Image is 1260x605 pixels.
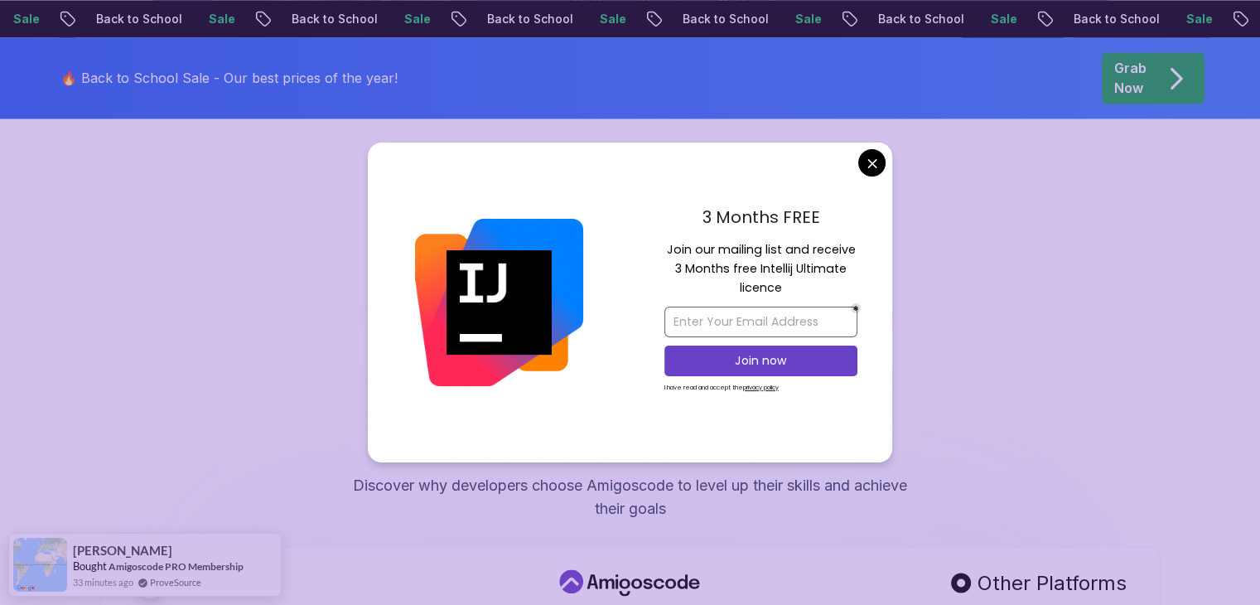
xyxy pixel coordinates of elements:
p: Sale [764,11,817,27]
p: Grab Now [1114,58,1147,98]
span: 33 minutes ago [73,575,133,589]
p: Back to School [456,11,568,27]
p: Back to School [65,11,177,27]
p: Back to School [260,11,373,27]
p: Sale [568,11,621,27]
img: provesource social proof notification image [13,538,67,592]
p: Sale [959,11,1012,27]
span: Bought [73,559,107,573]
p: 🔥 Back to School Sale - Our best prices of the year! [60,68,398,88]
p: Other Platforms [978,569,1127,596]
span: [PERSON_NAME] [73,544,172,558]
p: Discover why developers choose Amigoscode to level up their skills and achieve their goals [352,473,909,520]
a: ProveSource [150,575,201,589]
p: Back to School [1042,11,1155,27]
a: Amigoscode PRO Membership [109,560,244,573]
p: Back to School [847,11,959,27]
p: Sale [1155,11,1208,27]
p: Sale [177,11,230,27]
p: Sale [373,11,426,27]
p: Back to School [651,11,764,27]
